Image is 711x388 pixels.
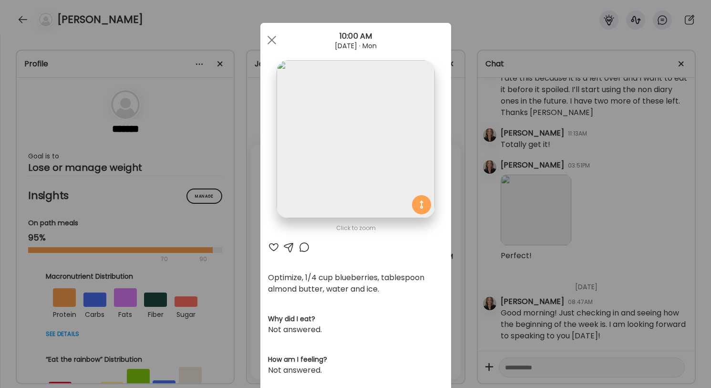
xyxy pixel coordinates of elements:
div: 10:00 AM [260,31,451,42]
div: Optimize, 1/4 cup blueberries, tablespoon almond butter, water and ice. [268,272,443,295]
div: [DATE] · Mon [260,42,451,50]
div: Not answered. [268,324,443,336]
div: Click to zoom [268,222,443,234]
div: Not answered. [268,365,443,376]
h3: How am I feeling? [268,355,443,365]
img: images%2FjdQOPJFAitdIgzzQ9nFQSI0PpUq1%2FzO4Fi0q7c4FOwJSXCQco%2FcfHRoSpQ2YAkmoEj3nOa_1080 [277,60,434,218]
h3: Why did I eat? [268,314,443,324]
